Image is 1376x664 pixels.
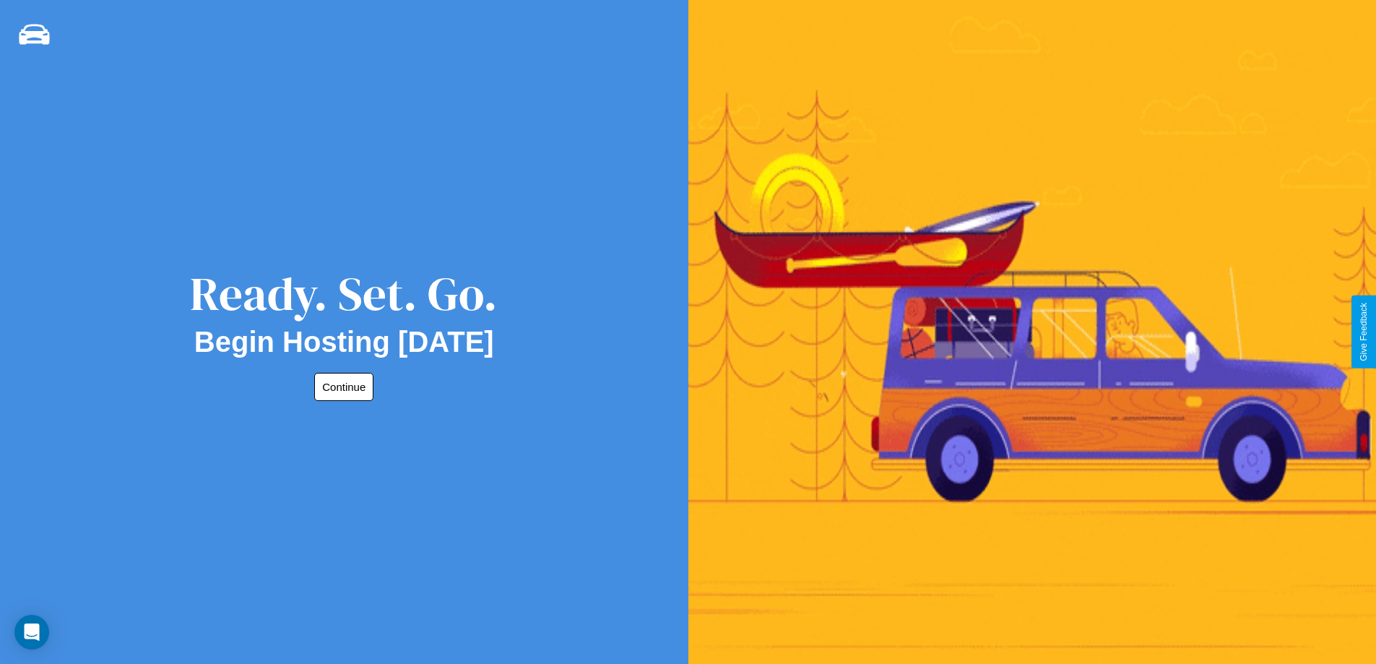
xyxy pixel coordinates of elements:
div: Open Intercom Messenger [14,615,49,650]
button: Continue [314,373,373,401]
div: Give Feedback [1359,303,1369,361]
h2: Begin Hosting [DATE] [194,326,494,358]
div: Ready. Set. Go. [190,262,498,326]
